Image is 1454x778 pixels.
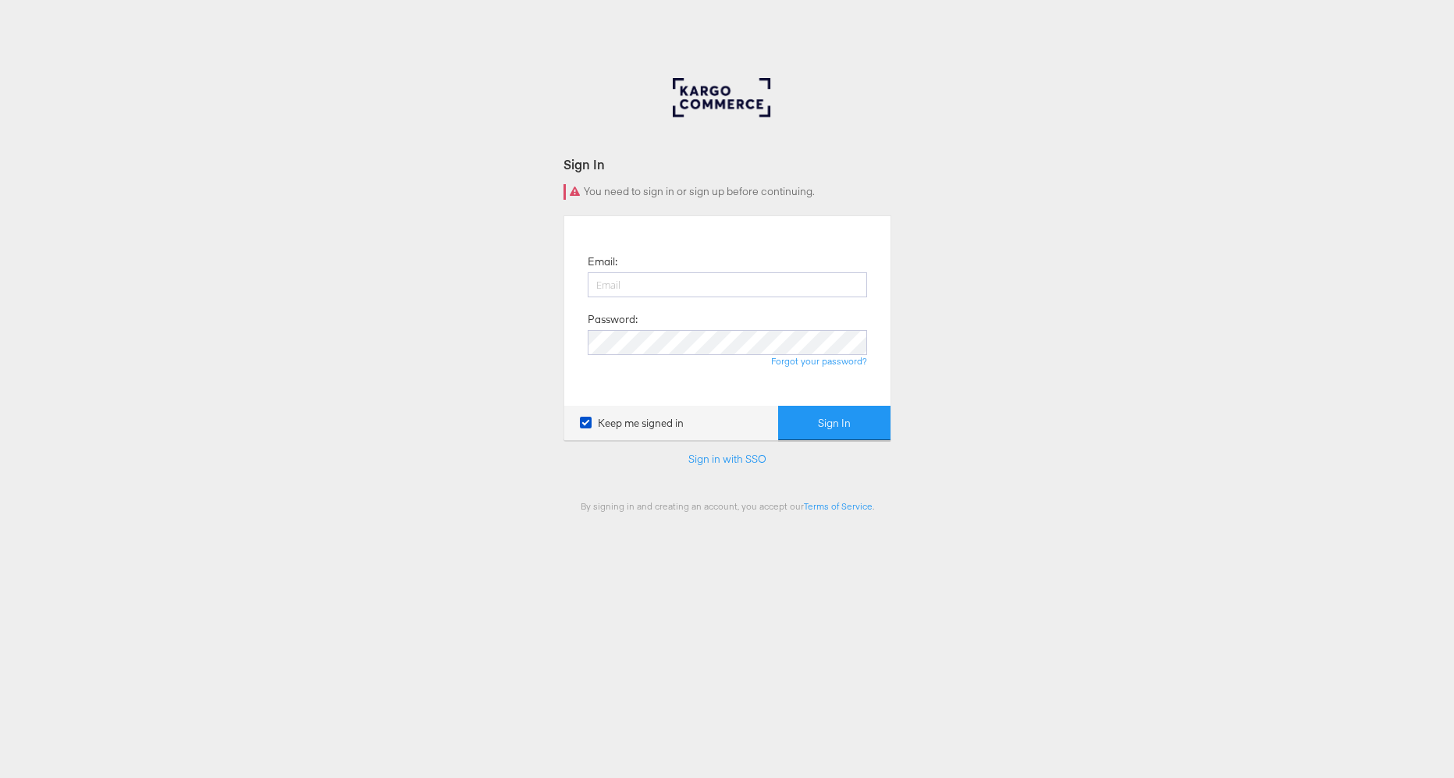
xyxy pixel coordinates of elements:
[588,254,617,269] label: Email:
[563,155,891,173] div: Sign In
[804,500,873,512] a: Terms of Service
[778,406,891,441] button: Sign In
[688,452,766,466] a: Sign in with SSO
[580,416,684,431] label: Keep me signed in
[588,272,867,297] input: Email
[588,312,638,327] label: Password:
[771,355,867,367] a: Forgot your password?
[563,184,891,200] div: You need to sign in or sign up before continuing.
[563,500,891,512] div: By signing in and creating an account, you accept our .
